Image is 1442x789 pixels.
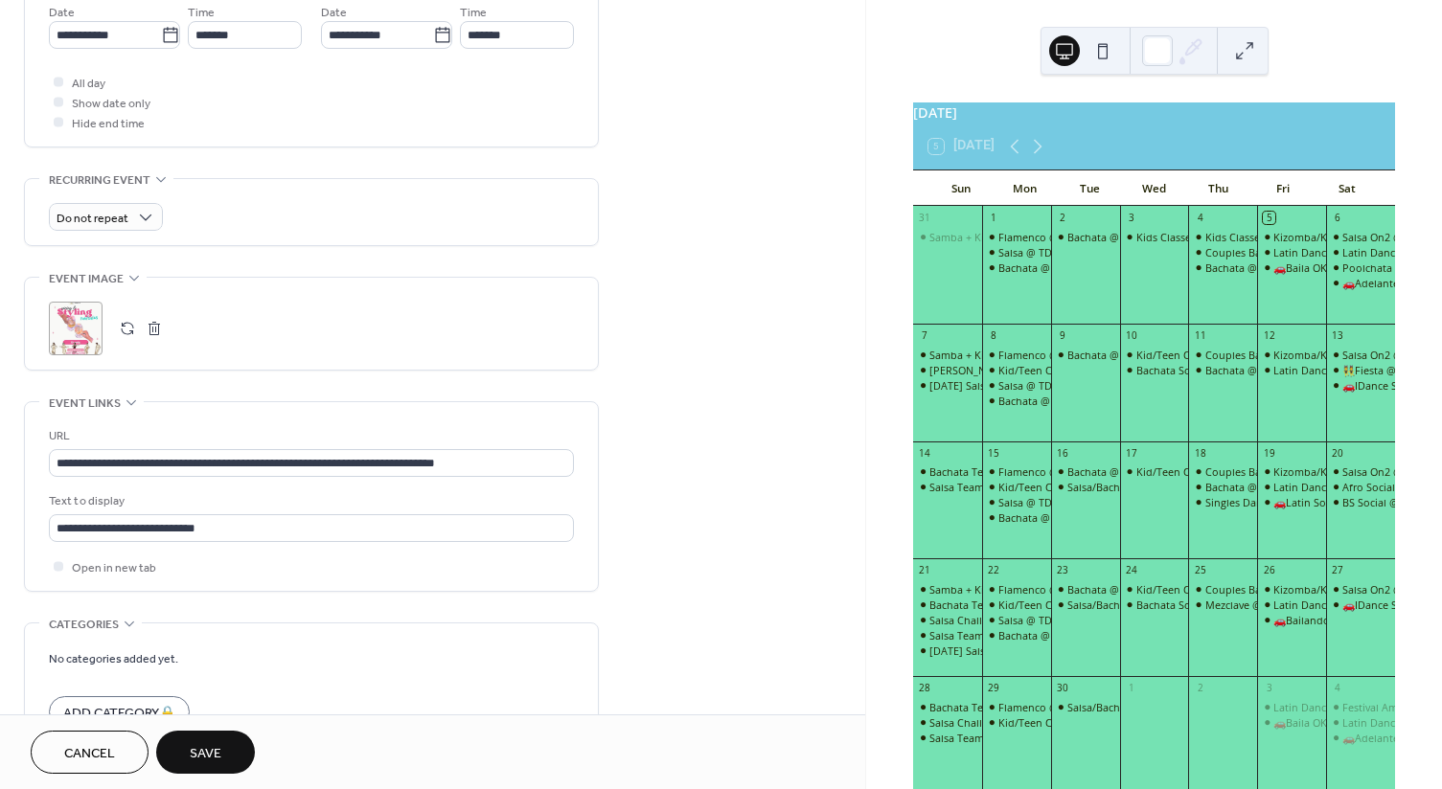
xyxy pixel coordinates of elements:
[1257,700,1326,714] div: Latin Dance@ToD
[1257,260,1326,275] div: 🚗Baila OKC
[460,3,487,23] span: Time
[982,363,1051,377] div: Kid/Teen Classes
[1051,480,1120,494] div: Salsa/Bachata @LFC
[982,613,1051,627] div: Salsa @ TDP
[1056,328,1069,342] div: 9
[1136,230,1196,244] div: Kids Classes
[1120,230,1189,244] div: Kids Classes
[1205,363,1279,377] div: Bachata @ TBB
[1125,328,1138,342] div: 10
[1056,212,1069,225] div: 2
[1205,348,1320,362] div: Couples Bachata @TDP
[1316,170,1380,207] div: Sat
[1273,480,1424,494] div: Latin Dance@[PERSON_NAME]
[918,446,931,460] div: 14
[1326,731,1395,745] div: 🚗Adelante Social OKC
[1188,480,1257,494] div: Bachata @ TBB
[1257,230,1326,244] div: Kizomba/Kompa @TDP
[982,230,1051,244] div: Flamenco @SDB
[1067,230,1142,244] div: Bachata @ TDP
[913,731,982,745] div: Salsa Team💃🏻
[1067,700,1166,714] div: Salsa/Bachata @LFC
[913,102,1395,124] div: [DATE]
[987,212,1000,225] div: 1
[1056,446,1069,460] div: 16
[1205,245,1320,259] div: Couples Bachata @TDP
[987,681,1000,694] div: 29
[1257,245,1326,259] div: Latin Dance@ToD
[929,348,1018,362] div: Samba + Kizomba
[1273,363,1424,377] div: Latin Dance@[PERSON_NAME]
[1273,597,1424,612] div: Latin Dance@[PERSON_NAME]
[913,480,982,494] div: Salsa Team💃🏻
[913,613,982,627] div: Salsa Challenge w/LFC
[998,260,1072,275] div: Bachata @ TBB
[156,731,255,774] button: Save
[1342,363,1417,377] div: 👯Fiesta @TGD
[1205,480,1279,494] div: Bachata @ TBB
[1326,363,1395,377] div: 👯Fiesta @TGD
[913,597,982,612] div: Bachata Team💃🏻
[1326,480,1395,494] div: Afro Social @LFC
[918,681,931,694] div: 28
[1326,230,1395,244] div: Salsa On2 @ Studio1
[1326,715,1395,730] div: Latin Dance Connect Group
[982,348,1051,362] div: Flamenco @SDB
[72,114,145,134] span: Hide end time
[913,363,982,377] div: Rueda @ GG
[1257,348,1326,362] div: Kizomba/Kompa @TDP
[49,649,178,669] span: No categories added yet.
[929,582,1018,597] div: Samba + Kizomba
[987,446,1000,460] div: 15
[1205,230,1265,244] div: Kids Classes
[913,643,982,658] div: Sunday Salsa @GG
[31,731,149,774] button: Cancel
[998,582,1079,597] div: Flamenco @SDB
[929,643,1019,658] div: [DATE] Salsa @GG
[1273,700,1424,714] div: Latin Dance@[PERSON_NAME]
[929,613,1039,627] div: Salsa Challenge w/LFC
[1186,170,1250,207] div: Thu
[929,715,1039,730] div: Salsa Challenge w/LFC
[913,715,982,730] div: Salsa Challenge w/LFC
[1273,582,1388,597] div: Kizomba/Kompa @TDP
[982,260,1051,275] div: Bachata @ TBB
[1194,681,1207,694] div: 2
[998,597,1081,612] div: Kid/Teen Classes
[1250,170,1315,207] div: Fri
[1120,582,1189,597] div: Kid/Teen Classes
[1067,480,1166,494] div: Salsa/Bachata @LFC
[1331,328,1344,342] div: 13
[49,3,75,23] span: Date
[49,426,570,446] div: URL
[1257,582,1326,597] div: Kizomba/Kompa @TDP
[1136,464,1219,479] div: Kid/Teen Classes
[1125,446,1138,460] div: 17
[982,394,1051,408] div: Bachata @ TBB
[982,510,1051,525] div: Bachata @ TBB
[1051,464,1120,479] div: Bachata @ TDP
[1331,564,1344,577] div: 27
[913,464,982,479] div: Bachata Team💃🏻
[72,74,105,94] span: All day
[1263,328,1276,342] div: 12
[1188,260,1257,275] div: Bachata @ TBB
[913,230,982,244] div: Samba + Kizomba
[1257,464,1326,479] div: Kizomba/Kompa @TDP
[1263,681,1276,694] div: 3
[1205,495,1368,509] div: Singles Dance @[PERSON_NAME]
[1125,212,1138,225] div: 3
[1120,363,1189,377] div: Bachata Social @TBB
[929,480,996,494] div: Salsa Team💃🏻
[1120,597,1189,612] div: Bachata Social @TBB
[1326,582,1395,597] div: Salsa On2 @ Studio1
[1051,597,1120,612] div: Salsa/Bachata @LFC
[918,328,931,342] div: 7
[1188,245,1257,259] div: Couples Bachata @TDP
[929,378,1019,393] div: [DATE] Salsa @GG
[1188,363,1257,377] div: Bachata @ TBB
[1257,597,1326,612] div: Latin Dance@ToD
[982,480,1051,494] div: Kid/Teen Classes
[1136,582,1219,597] div: Kid/Teen Classes
[982,700,1051,714] div: Flamenco @SDB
